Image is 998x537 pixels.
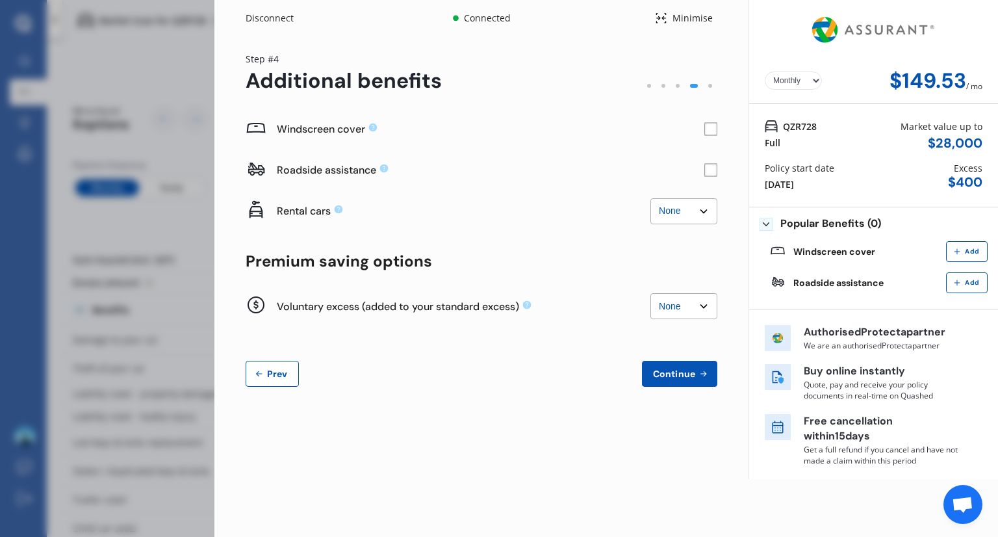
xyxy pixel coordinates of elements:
img: buy online icon [765,364,791,390]
div: Full [765,136,780,150]
button: Prev [246,361,299,387]
div: Voluntary excess (added to your standard excess) [277,300,650,313]
p: We are an authorised Protecta partner [804,340,960,351]
div: Step # 4 [246,52,442,66]
div: Market value up to [901,120,982,133]
img: insurer icon [765,325,791,351]
div: Windscreen cover [793,246,875,257]
img: free cancel icon [765,414,791,440]
p: Quote, pay and receive your policy documents in real-time on Quashed [804,379,960,401]
div: $ 400 [948,175,982,190]
span: QZR728 [783,120,817,133]
p: Get a full refund if you cancel and have not made a claim within this period [804,444,960,466]
div: Windscreen cover [277,122,704,136]
div: Excess [954,161,982,175]
span: Add [962,248,982,255]
div: Disconnect [246,12,308,25]
div: [DATE] [765,177,794,191]
span: Add [962,279,982,287]
div: $149.53 [889,69,966,93]
div: Connected [461,12,513,25]
div: Premium saving options [246,252,717,270]
p: Buy online instantly [804,364,960,379]
span: Popular Benefits (0) [780,218,881,231]
a: Open chat [943,485,982,524]
div: Roadside assistance [793,278,884,288]
span: Continue [650,369,698,379]
p: Free cancellation within 15 days [804,414,960,444]
div: Rental cars [277,204,650,218]
p: Authorised Protecta partner [804,325,960,340]
img: Assurant.png [808,5,939,55]
button: Continue [642,361,717,387]
div: Minimise [667,12,717,25]
div: $ 28,000 [928,136,982,151]
div: Additional benefits [246,69,442,93]
div: / mo [966,69,982,93]
span: Prev [264,369,290,379]
div: Policy start date [765,161,834,175]
div: Roadside assistance [277,163,704,177]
